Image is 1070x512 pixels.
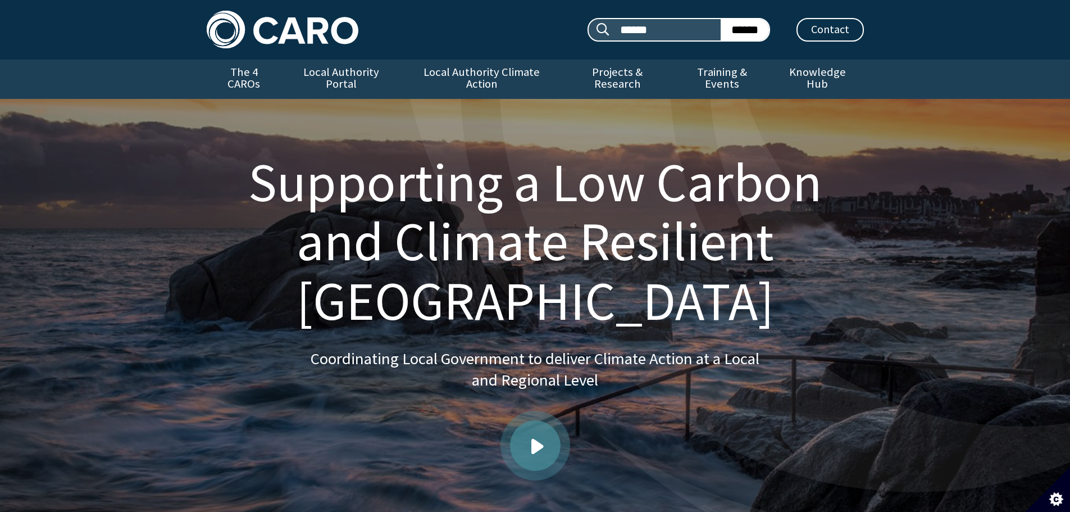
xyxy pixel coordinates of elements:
a: Knowledge Hub [771,60,863,99]
a: Projects & Research [562,60,673,99]
p: Coordinating Local Government to deliver Climate Action at a Local and Regional Level [311,349,760,391]
a: The 4 CAROs [207,60,281,99]
a: Training & Events [673,60,771,99]
a: Play video [510,420,561,471]
a: Contact [796,18,864,42]
a: Local Authority Portal [281,60,402,99]
a: Local Authority Climate Action [402,60,562,99]
img: Caro logo [207,11,358,48]
button: Set cookie preferences [1025,467,1070,512]
h1: Supporting a Low Carbon and Climate Resilient [GEOGRAPHIC_DATA] [220,153,850,331]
